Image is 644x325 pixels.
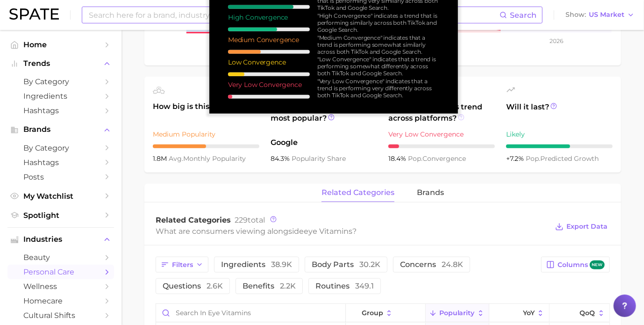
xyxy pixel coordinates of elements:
span: Ingredients [23,92,98,101]
span: Trends [23,59,98,68]
input: Search here for a brand, industry, or ingredient [88,7,500,23]
input: Search in eye vitamins [156,304,345,322]
div: "Medium Convergence" indicates that a trend is performing somewhat similarly across both TikTok a... [317,34,439,55]
span: QoQ [580,309,595,317]
button: Industries [7,232,114,246]
span: +7.2% [506,154,526,163]
span: concerns [400,261,463,268]
span: 84.3% [271,154,292,163]
span: related categories [322,188,394,197]
button: YoY [489,304,550,322]
a: My Watchlist [7,189,114,203]
span: brands [417,188,444,197]
span: Filters [172,261,193,269]
span: by Category [23,77,98,86]
div: 4 / 10 [228,50,310,54]
div: Low Convergence [228,58,310,67]
span: Posts [23,173,98,181]
span: Search [510,11,537,20]
div: Medium Popularity [153,129,259,140]
span: Columns [558,260,605,269]
span: body parts [312,261,380,268]
span: predicted growth [526,154,599,163]
span: beauty [23,253,98,262]
span: homecare [23,296,98,305]
span: Which platform is most popular? [271,101,377,132]
abbr: popularity index [526,154,540,163]
div: High Convergence [228,13,310,22]
span: Hashtags [23,158,98,167]
a: Hashtags [7,103,114,118]
span: Home [23,40,98,49]
span: Will it last? [506,101,613,124]
span: 24.8k [442,260,463,269]
button: Popularity [426,304,489,322]
span: YoY [523,309,535,317]
span: My Watchlist [23,192,98,201]
span: 1.8m [153,154,169,163]
div: 6 / 10 [228,28,310,31]
span: 2.6k [207,282,223,290]
a: homecare [7,294,114,308]
span: routines [315,282,374,290]
span: Brands [23,125,98,134]
div: 0 / 10 [228,95,310,99]
span: benefits [243,282,296,290]
div: 5 / 10 [153,144,259,148]
span: eye vitamins [304,227,352,236]
span: Spotlight [23,211,98,220]
span: Related Categories [156,216,231,224]
span: by Category [23,144,98,152]
span: wellness [23,282,98,291]
span: convergence [408,154,466,163]
span: ingredients [221,261,292,268]
button: ShowUS Market [563,9,637,21]
div: Very Low Convergence [228,80,310,89]
button: Trends [7,57,114,71]
span: Show [565,12,586,17]
a: by Category [7,141,114,155]
span: total [235,216,265,224]
a: beauty [7,250,114,265]
span: cultural shifts [23,311,98,320]
span: 30.2k [359,260,380,269]
div: 6 / 10 [506,144,613,148]
span: monthly popularity [169,154,246,163]
img: SPATE [9,8,59,20]
div: Likely [506,129,613,140]
a: Spotlight [7,208,114,223]
span: Popularity [439,309,475,317]
span: Industries [23,235,98,244]
span: US Market [589,12,624,17]
span: 18.4% [388,154,408,163]
div: Very Low Convergence [388,129,495,140]
div: 2 / 10 [228,72,310,76]
abbr: popularity index [408,154,422,163]
span: questions [163,282,223,290]
div: "Very Low Convergence" indicates that a trend is performing very differently across both TikTok a... [317,78,439,99]
span: 38.9k [271,260,292,269]
a: wellness [7,279,114,294]
a: Posts [7,170,114,184]
div: Medium Convergence [228,35,310,44]
span: group [362,309,383,317]
div: What are consumers viewing alongside ? [156,225,548,238]
div: 1 / 10 [388,144,495,148]
span: Hashtags [23,106,98,115]
button: Brands [7,123,114,137]
button: Columnsnew [541,257,610,273]
button: Filters [156,257,208,273]
span: personal care [23,267,98,276]
span: new [590,260,605,269]
span: 229 [235,216,248,224]
span: 349.1 [355,282,374,290]
button: group [346,304,425,322]
button: Export Data [553,220,610,233]
a: Ingredients [7,89,114,103]
span: popularity share [292,154,346,163]
a: by Category [7,74,114,89]
a: cultural shifts [7,308,114,323]
tspan: 2026 [550,37,564,44]
span: Google [271,137,377,148]
span: How big is this trend? [153,101,259,124]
